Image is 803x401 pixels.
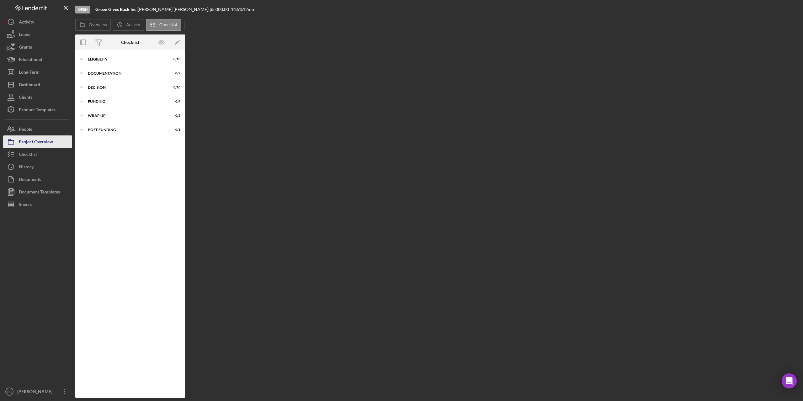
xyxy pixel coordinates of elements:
div: 12 mo [243,7,254,12]
button: Document Templates [3,186,72,198]
button: Long-Term [3,66,72,78]
div: Eligiblity [88,57,165,61]
div: Decision [88,86,165,89]
div: Product Templates [19,103,56,118]
div: Post-Funding [88,128,165,132]
label: Checklist [159,22,177,27]
div: 14.5 % [231,7,243,12]
div: Clients [19,91,32,105]
div: Long-Term [19,66,40,80]
text: RC [7,390,12,393]
button: Project Overview [3,135,72,148]
button: Dashboard [3,78,72,91]
div: 0 / 4 [169,100,180,103]
div: Checklist [19,148,37,162]
div: [PERSON_NAME] [16,385,56,399]
div: Documents [19,173,41,187]
div: Project Overview [19,135,53,150]
div: Educational [19,53,42,67]
div: 0 / 10 [169,57,180,61]
div: 0 / 2 [169,114,180,118]
label: Overview [89,22,107,27]
button: Activity [113,19,144,31]
div: Open [75,6,90,13]
button: People [3,123,72,135]
button: Clients [3,91,72,103]
button: Educational [3,53,72,66]
div: History [19,161,34,175]
div: Funding [88,100,165,103]
div: [PERSON_NAME] [PERSON_NAME] | [138,7,210,12]
button: RC[PERSON_NAME] [3,385,72,398]
label: Activity [126,22,140,27]
div: People [19,123,32,137]
button: Grants [3,41,72,53]
b: Green Gives Back Inc [95,7,136,12]
div: 0 / 1 [169,128,180,132]
button: Checklist [3,148,72,161]
div: $5,000.00 [210,7,231,12]
div: Wrap up [88,114,165,118]
div: Open Intercom Messenger [782,373,797,388]
div: Sheets [19,198,32,212]
button: Documents [3,173,72,186]
div: Dashboard [19,78,40,92]
div: 0 / 9 [169,71,180,75]
div: Loans [19,28,30,42]
div: Documentation [88,71,165,75]
button: Activity [3,16,72,28]
div: Activity [19,16,34,30]
div: Grants [19,41,32,55]
button: Product Templates [3,103,72,116]
div: Checklist [121,40,139,45]
button: Sheets [3,198,72,211]
button: Overview [75,19,111,31]
button: History [3,161,72,173]
button: Loans [3,28,72,41]
div: Document Templates [19,186,60,200]
div: 0 / 10 [169,86,180,89]
button: Checklist [146,19,181,31]
div: | [95,7,138,12]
